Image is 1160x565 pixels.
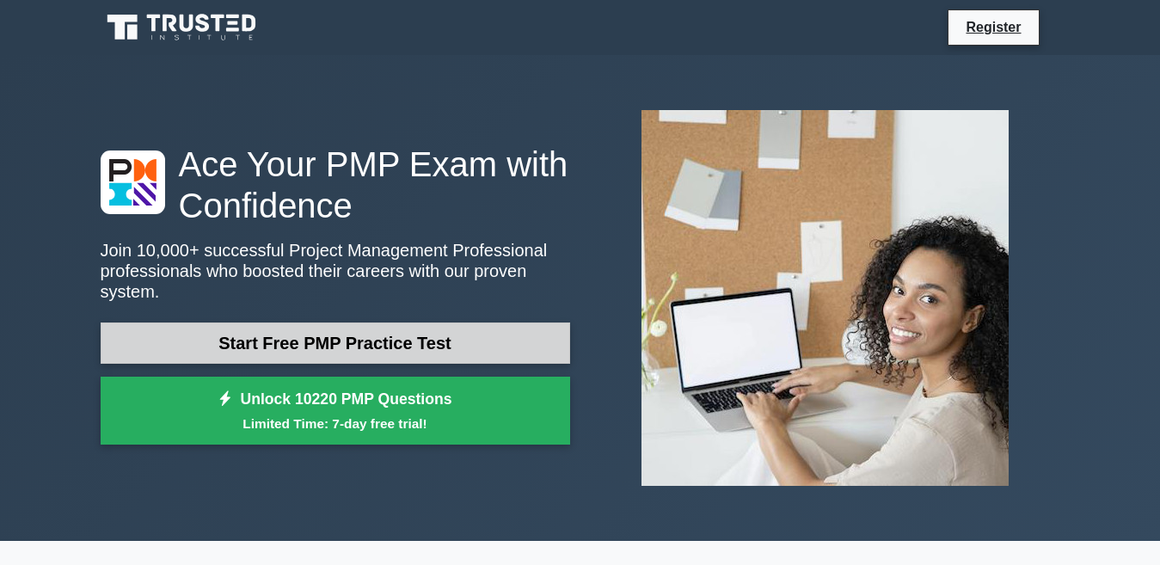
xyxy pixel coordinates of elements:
h1: Ace Your PMP Exam with Confidence [101,144,570,226]
small: Limited Time: 7-day free trial! [122,414,549,433]
a: Register [955,16,1031,38]
a: Unlock 10220 PMP QuestionsLimited Time: 7-day free trial! [101,377,570,445]
p: Join 10,000+ successful Project Management Professional professionals who boosted their careers w... [101,240,570,302]
a: Start Free PMP Practice Test [101,322,570,364]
